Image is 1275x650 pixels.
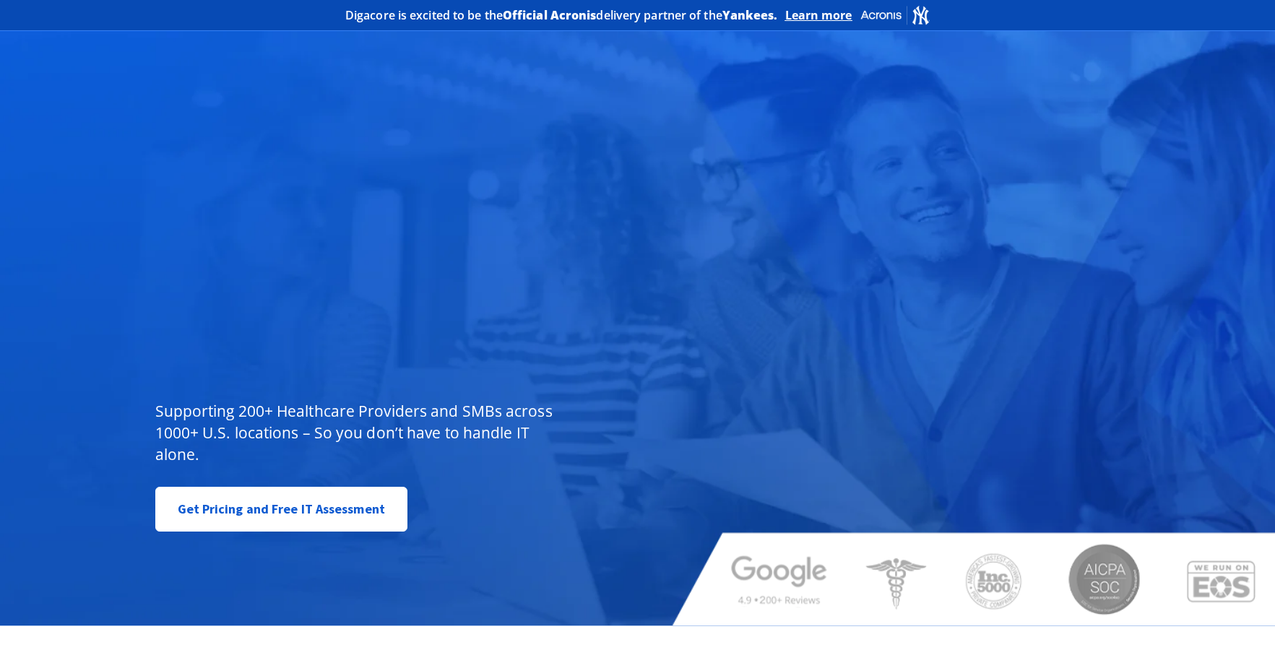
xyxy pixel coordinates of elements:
[722,7,778,23] b: Yankees.
[155,400,559,465] p: Supporting 200+ Healthcare Providers and SMBs across 1000+ U.S. locations – So you don’t have to ...
[503,7,597,23] b: Official Acronis
[178,495,385,524] span: Get Pricing and Free IT Assessment
[860,4,930,25] img: Acronis
[345,9,778,21] h2: Digacore is excited to be the delivery partner of the
[155,487,407,532] a: Get Pricing and Free IT Assessment
[785,8,852,22] a: Learn more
